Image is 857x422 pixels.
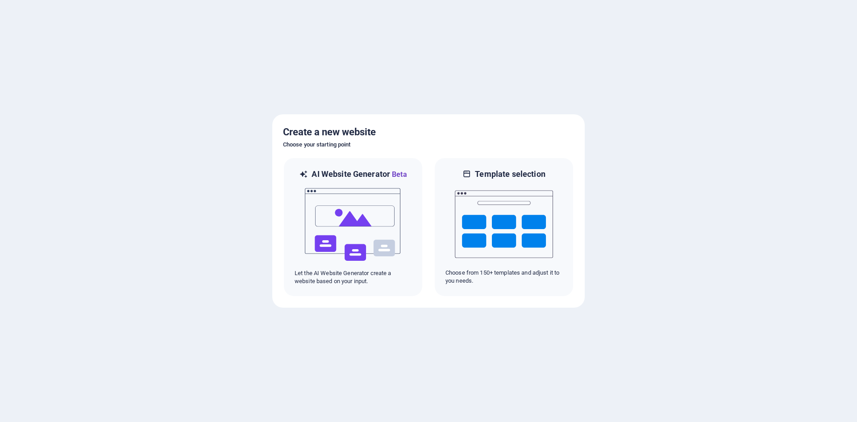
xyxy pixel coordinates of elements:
[445,269,562,285] p: Choose from 150+ templates and adjust it to you needs.
[312,169,407,180] h6: AI Website Generator
[283,139,574,150] h6: Choose your starting point
[295,269,412,285] p: Let the AI Website Generator create a website based on your input.
[434,157,574,297] div: Template selectionChoose from 150+ templates and adjust it to you needs.
[390,170,407,179] span: Beta
[475,169,545,180] h6: Template selection
[283,157,423,297] div: AI Website GeneratorBetaaiLet the AI Website Generator create a website based on your input.
[304,180,402,269] img: ai
[283,125,574,139] h5: Create a new website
